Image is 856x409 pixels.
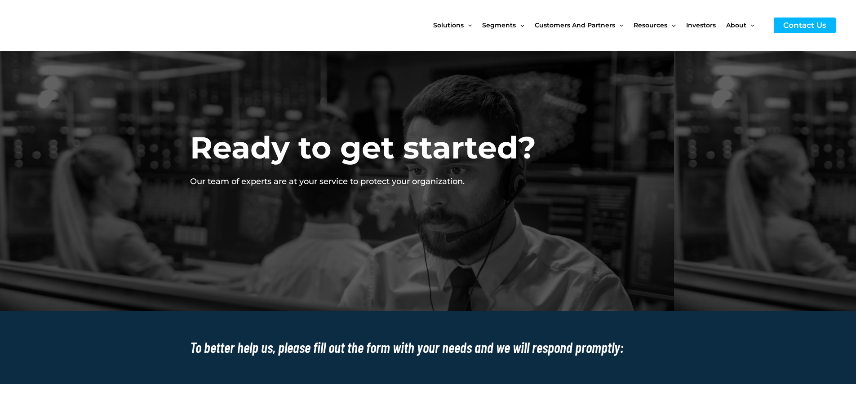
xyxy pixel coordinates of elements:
nav: Site Navigation: New Main Menu [433,6,765,44]
span: Menu Toggle [746,6,754,44]
span: Resources [634,6,667,44]
span: Menu Toggle [667,6,675,44]
span: Solutions [433,6,464,44]
span: About [726,6,746,44]
span: Segments [482,6,516,44]
span: Menu Toggle [615,6,623,44]
h2: To better help us, please fill out the form with your needs and we will respond promptly: [190,338,666,357]
a: Investors [686,6,726,44]
p: Our team of experts are at your service to protect your organization. [190,176,537,187]
span: Menu Toggle [516,6,524,44]
h2: Ready to get started? [190,128,537,167]
img: CyberCatch [16,7,124,44]
span: Investors [686,6,716,44]
span: Customers and Partners [535,6,615,44]
span: Menu Toggle [464,6,472,44]
a: Contact Us [774,18,836,33]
